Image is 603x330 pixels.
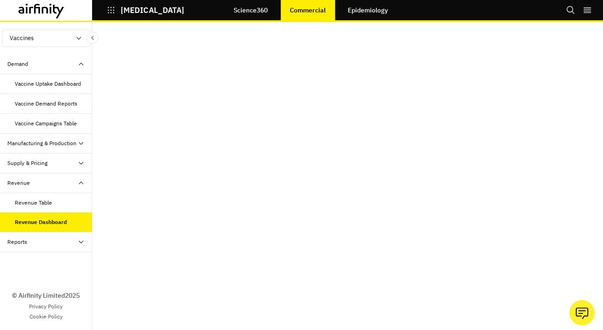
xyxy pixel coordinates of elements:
div: Vaccine Campaigns Table [15,119,77,128]
p: [MEDICAL_DATA] [121,6,184,14]
div: Revenue [7,179,30,187]
button: Vaccines [2,29,90,47]
div: Revenue Dashboard [15,218,67,226]
div: Demand [7,60,28,68]
div: Manufacturing & Production [7,139,76,147]
p: © Airfinity Limited 2025 [12,291,80,301]
div: Vaccine Demand Reports [15,100,77,108]
button: Search [566,2,575,18]
div: Revenue Table [15,199,52,207]
button: Ask our analysts [569,300,595,325]
div: Reports [7,238,27,246]
a: Privacy Policy [29,302,63,311]
button: Close Sidebar [87,32,99,44]
div: Supply & Pricing [7,159,47,167]
div: Vaccine Uptake Dashboard [15,80,81,88]
button: [MEDICAL_DATA] [107,2,184,18]
p: Commercial [290,6,326,14]
a: Cookie Policy [29,312,63,321]
iframe: Interactive or visual content [103,31,592,328]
